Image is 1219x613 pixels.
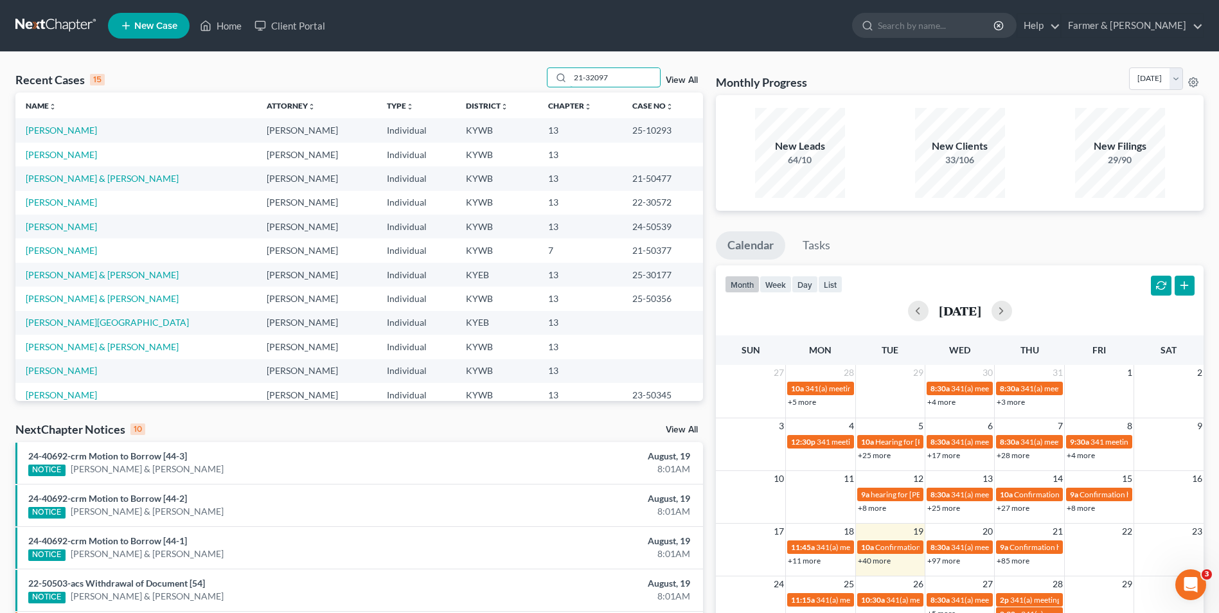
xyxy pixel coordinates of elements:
[456,287,538,310] td: KYWB
[548,101,592,111] a: Chapterunfold_more
[256,287,377,310] td: [PERSON_NAME]
[716,231,785,260] a: Calendar
[861,542,874,552] span: 10a
[1070,437,1089,447] span: 9:30a
[26,293,179,304] a: [PERSON_NAME] & [PERSON_NAME]
[858,556,891,565] a: +40 more
[622,191,703,215] td: 22-30572
[858,450,891,460] a: +25 more
[71,590,224,603] a: [PERSON_NAME] & [PERSON_NAME]
[456,335,538,359] td: KYWB
[878,13,995,37] input: Search by name...
[1051,365,1064,380] span: 31
[26,245,97,256] a: [PERSON_NAME]
[716,75,807,90] h3: Monthly Progress
[755,139,845,154] div: New Leads
[842,576,855,592] span: 25
[1000,490,1013,499] span: 10a
[1175,569,1206,600] iframe: Intercom live chat
[772,576,785,592] span: 24
[1196,418,1204,434] span: 9
[26,365,97,376] a: [PERSON_NAME]
[193,14,248,37] a: Home
[478,463,690,475] div: 8:01AM
[1196,365,1204,380] span: 2
[49,103,57,111] i: unfold_more
[1051,524,1064,539] span: 21
[981,471,994,486] span: 13
[842,524,855,539] span: 18
[1070,490,1078,499] span: 9a
[1121,471,1134,486] span: 15
[917,418,925,434] span: 5
[1202,569,1212,580] span: 3
[778,418,785,434] span: 3
[1191,524,1204,539] span: 23
[28,578,205,589] a: 22-50503-acs Withdrawal of Document [54]
[256,238,377,262] td: [PERSON_NAME]
[760,276,792,293] button: week
[377,335,456,359] td: Individual
[816,595,1008,605] span: 341(a) meeting for [PERSON_NAME] & [PERSON_NAME]
[1126,418,1134,434] span: 8
[622,287,703,310] td: 25-50356
[377,215,456,238] td: Individual
[622,215,703,238] td: 24-50539
[997,450,1029,460] a: +28 more
[456,191,538,215] td: KYWB
[871,490,1038,499] span: hearing for [PERSON_NAME] & [PERSON_NAME]
[256,215,377,238] td: [PERSON_NAME]
[848,418,855,434] span: 4
[772,365,785,380] span: 27
[377,191,456,215] td: Individual
[809,344,832,355] span: Mon
[981,365,994,380] span: 30
[1020,437,1144,447] span: 341(a) meeting for [PERSON_NAME]
[538,166,622,190] td: 13
[28,535,187,546] a: 24-40692-crm Motion to Borrow [44-1]
[28,592,66,603] div: NOTICE
[927,397,956,407] a: +4 more
[912,576,925,592] span: 26
[538,143,622,166] td: 13
[478,492,690,505] div: August, 19
[951,437,1119,447] span: 341(a) meeting for Greisis De La [PERSON_NAME]
[256,311,377,335] td: [PERSON_NAME]
[538,238,622,262] td: 7
[26,173,179,184] a: [PERSON_NAME] & [PERSON_NAME]
[538,359,622,383] td: 13
[90,74,105,85] div: 15
[134,21,177,31] span: New Case
[816,542,940,552] span: 341(a) meeting for [PERSON_NAME]
[997,397,1025,407] a: +3 more
[997,503,1029,513] a: +27 more
[622,118,703,142] td: 25-10293
[1010,542,1155,552] span: Confirmation hearing for [PERSON_NAME]
[986,418,994,434] span: 6
[26,101,57,111] a: Nameunfold_more
[256,143,377,166] td: [PERSON_NAME]
[1075,154,1165,166] div: 29/90
[791,231,842,260] a: Tasks
[1121,576,1134,592] span: 29
[1000,595,1009,605] span: 2p
[915,154,1005,166] div: 33/106
[456,143,538,166] td: KYWB
[256,263,377,287] td: [PERSON_NAME]
[791,595,815,605] span: 11:15a
[456,263,538,287] td: KYEB
[501,103,508,111] i: unfold_more
[622,383,703,407] td: 23-50345
[930,595,950,605] span: 8:30a
[622,166,703,190] td: 21-50477
[1000,542,1008,552] span: 9a
[28,465,66,476] div: NOTICE
[377,311,456,335] td: Individual
[478,577,690,590] div: August, 19
[842,365,855,380] span: 28
[538,215,622,238] td: 13
[26,317,189,328] a: [PERSON_NAME][GEOGRAPHIC_DATA]
[26,221,97,232] a: [PERSON_NAME]
[28,450,187,461] a: 24-40692-crm Motion to Borrow [44-3]
[817,437,1012,447] span: 341 meeting for [PERSON_NAME]-[GEOGRAPHIC_DATA]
